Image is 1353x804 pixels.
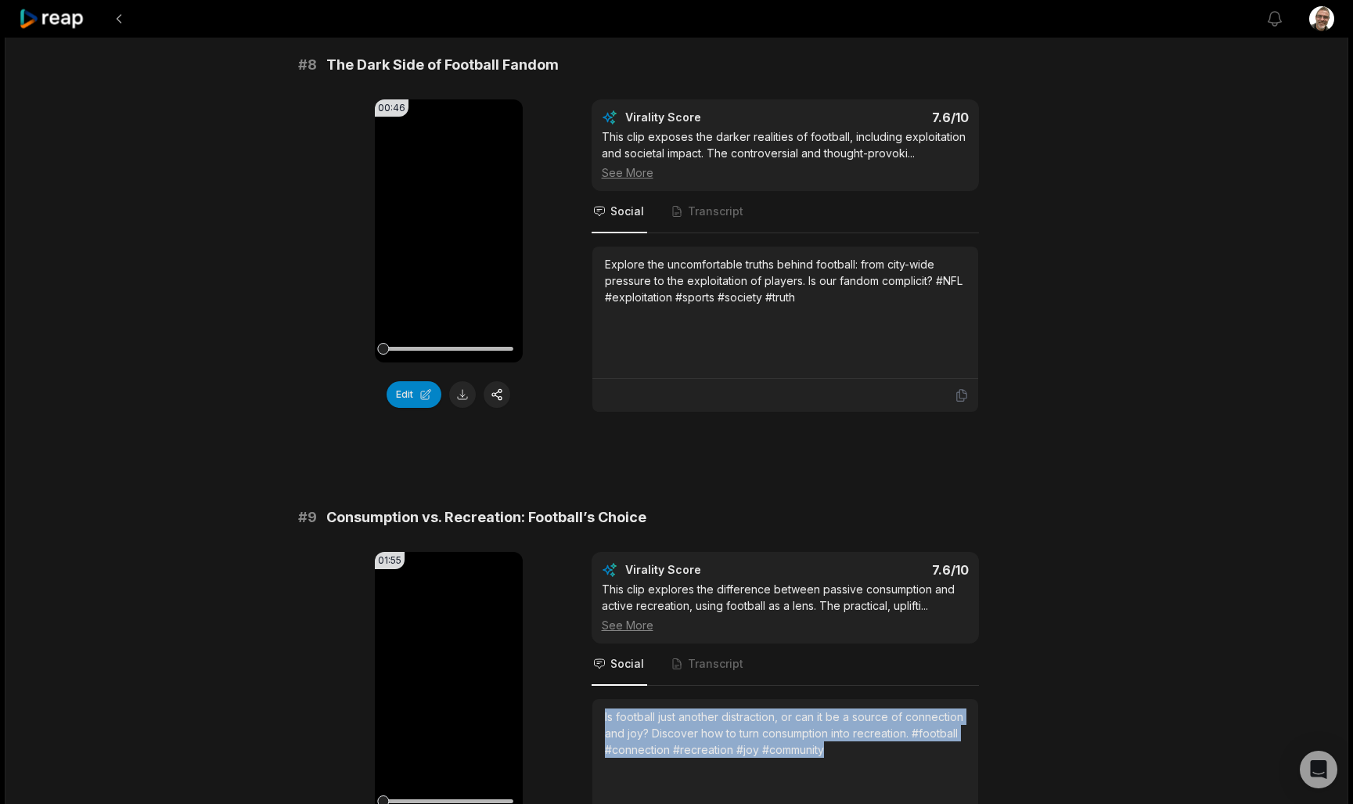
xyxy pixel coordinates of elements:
[610,204,644,219] span: Social
[605,708,966,758] div: Is football just another distraction, or can it be a source of connection and joy? Discover how t...
[375,99,523,362] video: Your browser does not support mp4 format.
[326,507,646,528] span: Consumption vs. Recreation: Football’s Choice
[1300,751,1337,788] div: Open Intercom Messenger
[801,562,969,578] div: 7.6 /10
[602,128,969,181] div: This clip exposes the darker realities of football, including exploitation and societal impact. T...
[298,507,317,528] span: # 9
[688,204,743,219] span: Transcript
[602,617,969,633] div: See More
[592,191,979,233] nav: Tabs
[605,256,966,305] div: Explore the uncomfortable truths behind football: from city-wide pressure to the exploitation of ...
[688,656,743,672] span: Transcript
[326,54,559,76] span: The Dark Side of Football Fandom
[298,54,317,76] span: # 8
[592,644,979,686] nav: Tabs
[602,581,969,633] div: This clip explores the difference between passive consumption and active recreation, using footba...
[387,381,441,408] button: Edit
[625,110,793,125] div: Virality Score
[801,110,969,125] div: 7.6 /10
[625,562,793,578] div: Virality Score
[610,656,644,672] span: Social
[602,164,969,181] div: See More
